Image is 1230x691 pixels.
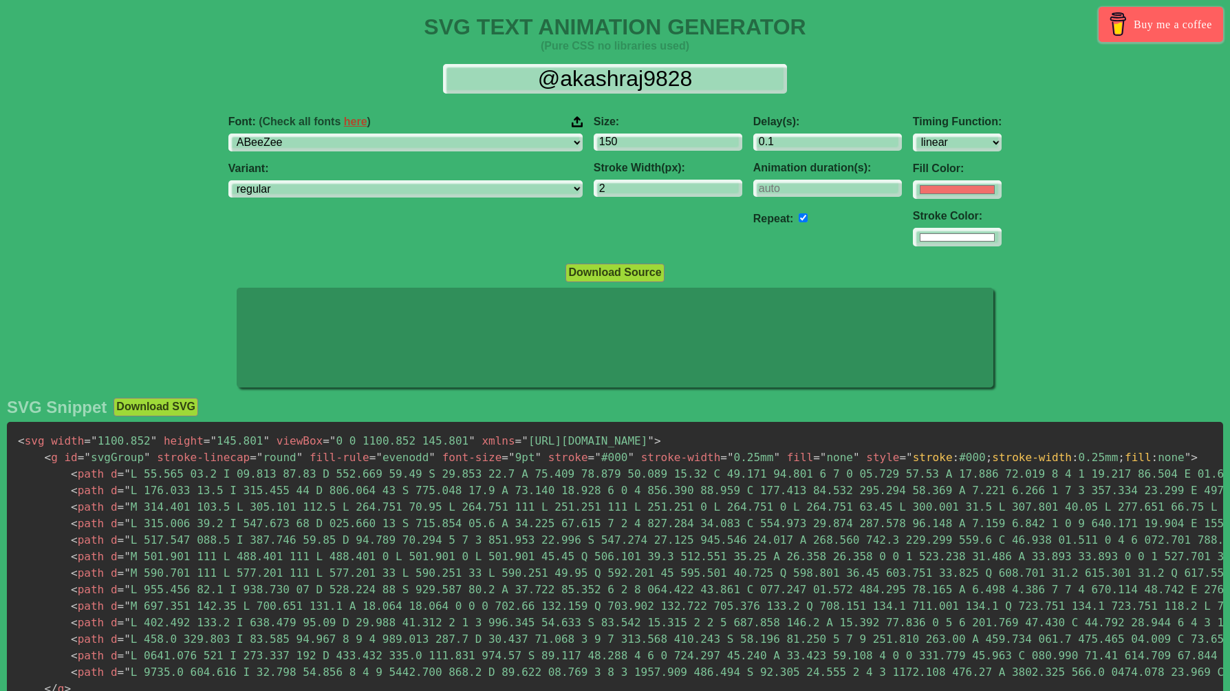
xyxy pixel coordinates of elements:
span: 0 0 1100.852 145.801 [323,434,475,447]
a: here [344,116,367,127]
span: = [323,434,330,447]
span: g [45,451,58,464]
label: Timing Function: [913,116,1002,128]
span: width [51,434,84,447]
span: < [71,550,78,563]
span: style [866,451,899,464]
span: " [773,451,780,464]
span: path [71,616,104,629]
span: " [144,451,151,464]
span: id [64,451,77,464]
span: svgGroup [78,451,151,464]
input: auto [753,180,902,197]
span: < [18,434,25,447]
span: fill [1125,451,1152,464]
span: < [71,599,78,613]
span: > [654,434,661,447]
span: " [124,517,131,530]
span: xmlns [482,434,515,447]
span: < [71,632,78,646]
span: font-size [442,451,502,464]
span: " [124,616,131,629]
span: 0.25mm [720,451,780,464]
span: : [1072,451,1079,464]
label: Size: [594,116,742,128]
span: fill [787,451,814,464]
span: = [84,434,91,447]
span: path [71,533,104,546]
span: = [720,451,727,464]
span: " [84,451,91,464]
span: = [118,599,125,613]
span: stroke-linecap [157,451,250,464]
span: d [111,550,118,563]
span: < [71,533,78,546]
span: = [204,434,211,447]
input: auto [799,213,808,222]
span: path [71,517,104,530]
span: < [71,467,78,480]
label: Stroke Width(px): [594,162,742,174]
span: path [71,649,104,662]
span: " [647,434,654,447]
span: = [813,451,820,464]
span: stroke-width [641,451,721,464]
span: stroke [913,451,953,464]
span: " [376,451,382,464]
span: #000 0.25mm none [913,451,1185,464]
label: Animation duration(s): [753,162,902,174]
button: Download SVG [114,398,198,416]
input: 2px [594,180,742,197]
span: d [111,666,118,679]
span: < [71,517,78,530]
span: 1100.852 [84,434,157,447]
a: Buy me a coffee [1099,7,1223,42]
span: = [118,616,125,629]
span: < [71,566,78,580]
span: < [71,649,78,662]
span: d [111,533,118,546]
span: Buy me a coffee [1134,12,1212,36]
span: " [124,533,131,546]
span: path [71,484,104,497]
span: = [250,451,257,464]
span: 9pt [501,451,541,464]
span: " [210,434,217,447]
span: = [118,666,125,679]
button: Download Source [565,264,664,281]
span: " [124,467,131,480]
span: " [124,632,131,646]
span: > [1191,451,1198,464]
span: = [118,632,125,646]
span: path [71,583,104,596]
label: Delay(s): [753,116,902,128]
img: Buy me a coffee [1106,12,1130,36]
span: " [727,451,734,464]
label: Fill Color: [913,162,1002,175]
span: " [151,434,158,447]
span: 145.801 [204,434,270,447]
span: stroke [548,451,588,464]
span: = [118,649,125,662]
span: fill-rule [310,451,369,464]
span: path [71,550,104,563]
span: " [535,451,542,464]
span: ; [986,451,993,464]
input: 0.1s [753,134,902,151]
input: 100 [594,134,742,151]
span: = [501,451,508,464]
span: ; [1118,451,1125,464]
span: = [118,566,125,580]
span: " [91,434,98,447]
span: d [111,649,118,662]
span: round [250,451,303,464]
span: d [111,632,118,646]
span: : [1152,451,1158,464]
span: : [953,451,960,464]
span: (Check all fonts ) [259,116,371,127]
span: = [118,517,125,530]
span: " [521,434,528,447]
span: " [429,451,435,464]
span: = [118,533,125,546]
span: < [71,500,78,513]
